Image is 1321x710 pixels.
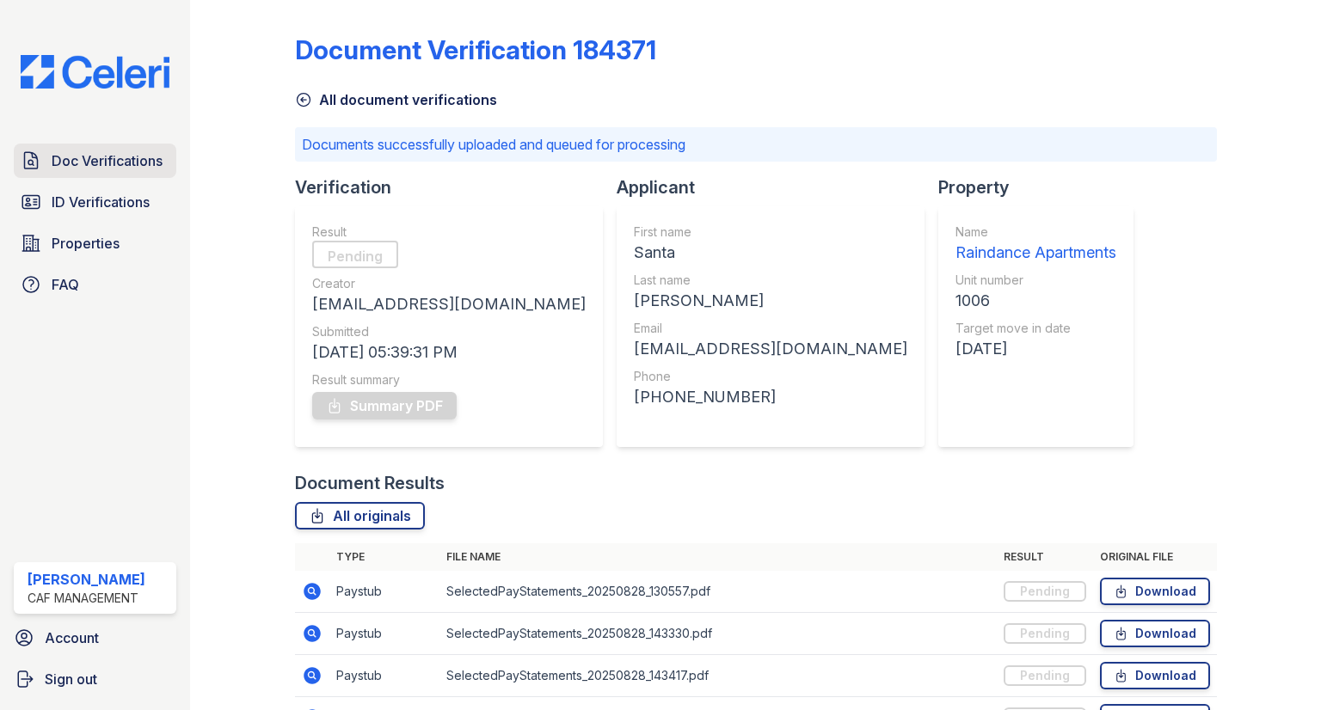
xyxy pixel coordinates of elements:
div: Submitted [312,323,586,340]
td: SelectedPayStatements_20250828_130557.pdf [439,571,997,613]
div: [PHONE_NUMBER] [634,385,907,409]
th: Result [997,543,1093,571]
div: Unit number [955,272,1116,289]
span: Account [45,627,99,648]
td: Paystub [329,613,439,655]
div: Email [634,320,907,337]
div: 1006 [955,289,1116,313]
div: Applicant [617,175,938,199]
div: First name [634,223,907,241]
div: Result summary [312,371,586,389]
div: [EMAIL_ADDRESS][DOMAIN_NAME] [312,292,586,316]
div: [PERSON_NAME] [634,289,907,313]
td: SelectedPayStatements_20250828_143417.pdf [439,655,997,697]
div: Phone [634,368,907,385]
div: Result [312,223,586,241]
td: Paystub [329,655,439,697]
td: SelectedPayStatements_20250828_143330.pdf [439,613,997,655]
div: Pending [1004,665,1086,686]
a: Properties [14,226,176,260]
span: FAQ [52,274,79,295]
th: File name [439,543,997,571]
div: [PERSON_NAME] [28,569,145,590]
a: Account [7,621,183,655]
div: Name [955,223,1116,241]
img: CE_Logo_Blue-a8612792a0a2168367f1c8372b55b34899dd931a85d93a1a3d3e32e68fde9ad4.png [7,55,183,89]
span: ID Verifications [52,192,150,212]
div: Santa [634,241,907,265]
a: Download [1100,620,1210,647]
a: Download [1100,662,1210,689]
a: Name Raindance Apartments [955,223,1116,265]
th: Original file [1093,543,1217,571]
div: Verification [295,175,617,199]
div: CAF Management [28,590,145,607]
span: Properties [52,233,120,254]
div: Last name [634,272,907,289]
a: All document verifications [295,89,497,110]
div: Document Results [295,471,445,495]
div: [DATE] [955,337,1116,361]
td: Paystub [329,571,439,613]
span: Doc Verifications [52,150,163,171]
div: Pending [1004,623,1086,644]
div: [EMAIL_ADDRESS][DOMAIN_NAME] [634,337,907,361]
div: Property [938,175,1147,199]
a: Download [1100,578,1210,605]
a: Sign out [7,662,183,696]
div: Pending [1004,581,1086,602]
div: Pending [312,241,398,268]
div: Document Verification 184371 [295,34,656,65]
th: Type [329,543,439,571]
a: ID Verifications [14,185,176,219]
div: Target move in date [955,320,1116,337]
div: Raindance Apartments [955,241,1116,265]
div: [DATE] 05:39:31 PM [312,340,586,364]
a: Doc Verifications [14,144,176,178]
a: FAQ [14,267,176,302]
p: Documents successfully uploaded and queued for processing [302,134,1210,155]
span: Sign out [45,669,97,689]
a: All originals [295,502,425,529]
div: Creator [312,275,586,292]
